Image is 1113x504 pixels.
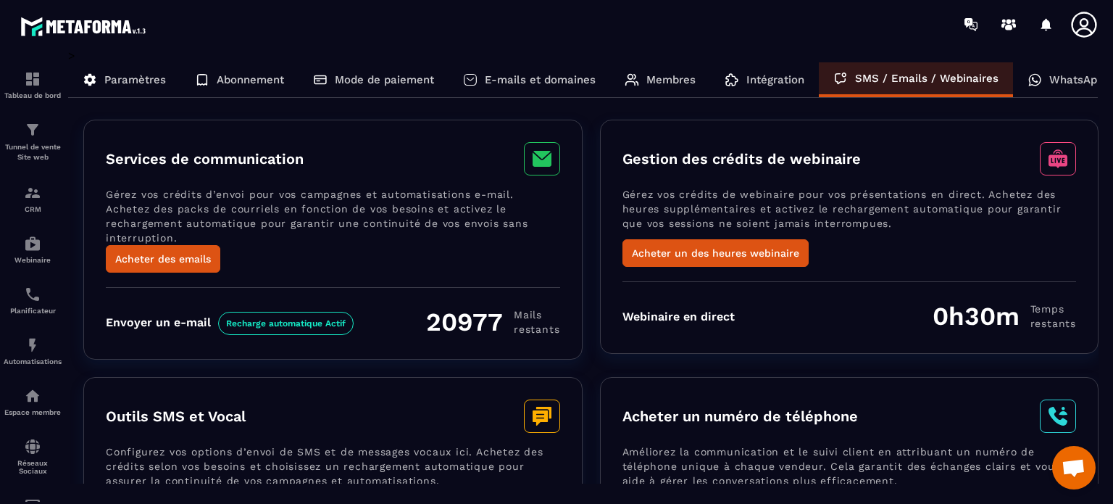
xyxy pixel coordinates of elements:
p: Gérez vos crédits d’envoi pour vos campagnes et automatisations e-mail. Achetez des packs de cour... [106,187,560,245]
p: Paramètres [104,73,166,86]
span: Recharge automatique Actif [218,312,354,335]
span: Temps [1030,302,1076,316]
p: Intégration [746,73,804,86]
span: restants [1030,316,1076,331]
a: formationformationCRM [4,173,62,224]
div: Envoyer un e-mail [106,315,354,329]
img: scheduler [24,286,41,303]
p: Gérez vos crédits de webinaire pour vos présentations en direct. Achetez des heures supplémentair... [622,187,1077,239]
p: Automatisations [4,358,62,365]
h3: Acheter un numéro de téléphone [622,408,858,425]
a: formationformationTableau de bord [4,59,62,110]
span: Mails [514,307,559,322]
p: WhatsApp [1049,73,1104,86]
div: Ouvrir le chat [1052,446,1096,489]
span: restants [514,322,559,336]
p: Réseaux Sociaux [4,459,62,475]
a: automationsautomationsEspace membre [4,376,62,427]
p: E-mails et domaines [485,73,596,86]
h3: Services de communication [106,150,304,168]
img: formation [24,184,41,202]
div: Webinaire en direct [622,310,735,323]
button: Acheter des emails [106,245,220,273]
img: logo [20,13,151,40]
img: formation [24,70,41,88]
img: automations [24,235,41,252]
img: formation [24,121,41,139]
p: Mode de paiement [335,73,434,86]
p: Webinaire [4,256,62,264]
h3: Outils SMS et Vocal [106,408,246,425]
p: Planificateur [4,307,62,315]
p: Espace membre [4,408,62,416]
a: automationsautomationsAutomatisations [4,326,62,376]
p: Tableau de bord [4,91,62,99]
p: Tunnel de vente Site web [4,142,62,162]
div: 0h30m [933,301,1076,331]
a: social-networksocial-networkRéseaux Sociaux [4,427,62,486]
p: Membres [646,73,696,86]
p: CRM [4,205,62,213]
h3: Gestion des crédits de webinaire [622,150,861,168]
img: automations [24,387,41,405]
p: Configurez vos options d’envoi de SMS et de messages vocaux ici. Achetez des crédits selon vos be... [106,445,560,497]
img: automations [24,336,41,354]
a: schedulerschedulerPlanificateur [4,275,62,326]
button: Acheter un des heures webinaire [622,239,809,267]
p: Abonnement [217,73,284,86]
a: automationsautomationsWebinaire [4,224,62,275]
img: social-network [24,438,41,455]
div: 20977 [426,307,559,337]
p: SMS / Emails / Webinaires [855,72,999,85]
a: formationformationTunnel de vente Site web [4,110,62,173]
p: Améliorez la communication et le suivi client en attribuant un numéro de téléphone unique à chaqu... [622,445,1077,497]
